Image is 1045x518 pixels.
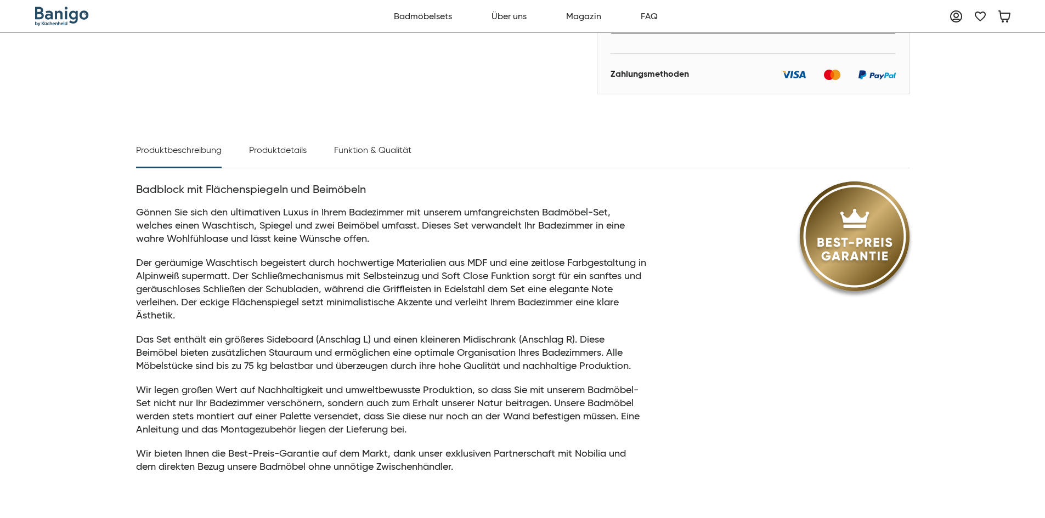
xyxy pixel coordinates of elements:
div: Produktbeschreibung [136,144,222,168]
p: Gönnen Sie sich den ultimativen Luxus in Ihrem Badezimmer mit unserem umfangreichsten Badmöbel-Se... [136,206,646,245]
div: Produktdetails [249,144,307,168]
a: Magazin [560,4,607,29]
p: Wir bieten Ihnen die Best-Preis-Garantie auf dem Markt, dank unser exklusiven Partnerschaft mit N... [136,447,646,473]
a: Über uns [485,4,533,29]
p: Das Set enthält ein größeres Sideboard (Anschlag L) und einen kleineren Midischrank (Anschlag R).... [136,333,646,372]
p: Der geräumige Waschtisch begeistert durch hochwertige Materialien aus MDF und eine zeitlose Farbg... [136,256,646,322]
div: Funktion & Qualität [334,144,411,168]
img: PayPal Logo [858,70,896,79]
a: Mein Account [945,5,967,27]
h3: Badblock mit Flächenspiegeln und Beimöbeln [136,181,646,197]
img: Visa Logo [782,71,806,78]
div: Zahlungsmethoden [611,67,689,81]
a: Warenkorb [993,5,1015,27]
img: Banigo [35,7,90,26]
a: FAQ [635,4,664,29]
img: Mastercard Logo [823,70,840,80]
p: Wir legen großen Wert auf Nachhaltigkeit und umweltbewusste Produktion, so dass Sie mit unserem B... [136,383,646,436]
a: Badmöbelsets [388,4,458,29]
a: Merkliste [969,5,991,27]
